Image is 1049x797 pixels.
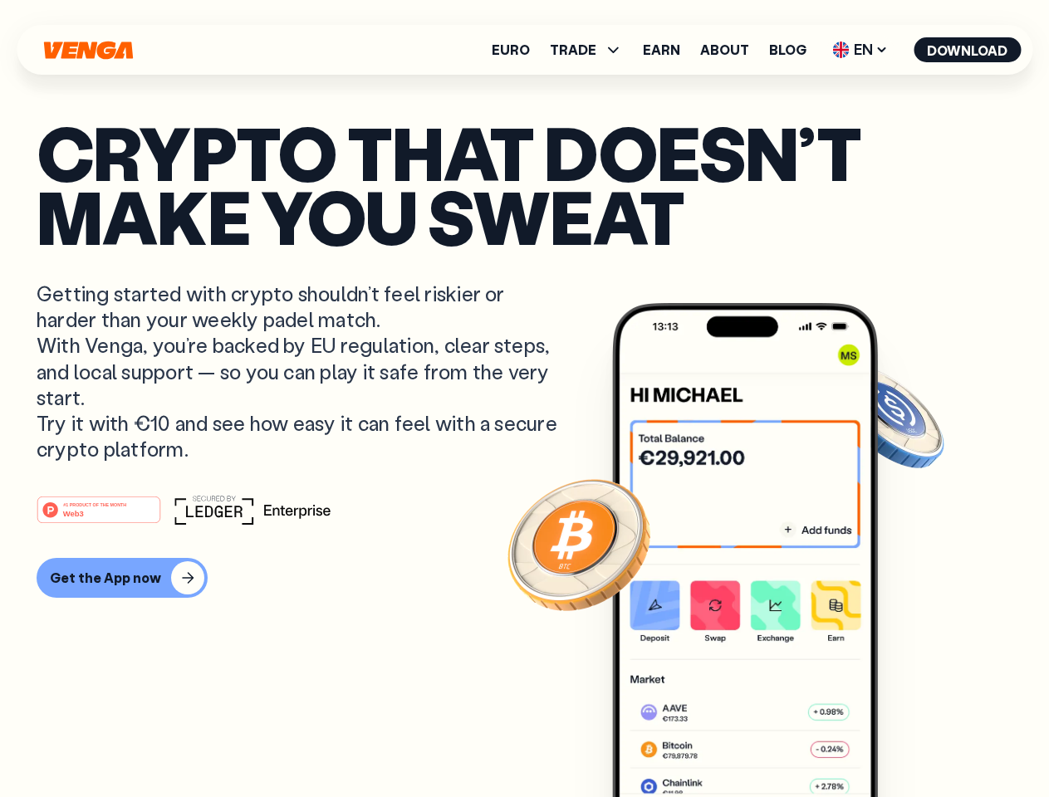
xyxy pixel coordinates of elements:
[550,40,623,60] span: TRADE
[832,42,849,58] img: flag-uk
[643,43,680,56] a: Earn
[50,570,161,586] div: Get the App now
[700,43,749,56] a: About
[63,509,84,518] tspan: Web3
[914,37,1021,62] button: Download
[42,41,135,60] svg: Home
[37,558,208,598] button: Get the App now
[504,469,654,619] img: Bitcoin
[826,37,894,63] span: EN
[769,43,806,56] a: Blog
[37,281,561,462] p: Getting started with crypto shouldn’t feel riskier or harder than your weekly padel match. With V...
[550,43,596,56] span: TRADE
[492,43,530,56] a: Euro
[37,506,161,527] a: #1 PRODUCT OF THE MONTHWeb3
[828,357,948,477] img: USDC coin
[37,120,1012,247] p: Crypto that doesn’t make you sweat
[63,502,126,507] tspan: #1 PRODUCT OF THE MONTH
[37,558,1012,598] a: Get the App now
